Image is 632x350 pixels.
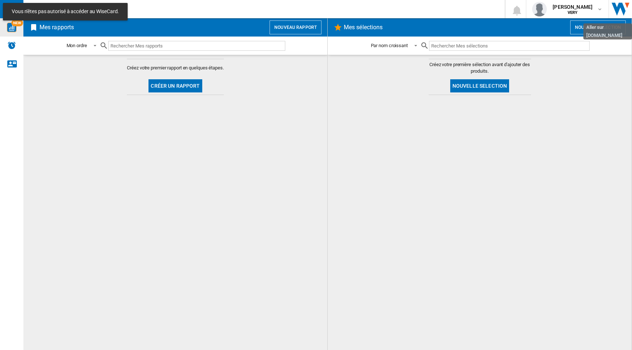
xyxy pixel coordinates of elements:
[342,20,384,34] h2: Mes sélections
[148,79,202,92] button: Créer un rapport
[371,43,408,48] div: Par nom croissant
[10,8,121,15] span: Vous n'êtes pas autorisé à accéder au WiseCard.
[108,41,285,51] input: Rechercher Mes rapports
[450,79,509,92] button: Nouvelle selection
[7,23,16,32] img: wise-card.svg
[532,2,547,16] img: profile.jpg
[38,20,75,34] h2: Mes rapports
[270,20,321,34] button: Nouveau rapport
[429,61,531,75] span: Créez votre première sélection avant d'ajouter des produits.
[39,4,486,14] div: Rechercher
[127,65,223,71] span: Créez votre premier rapport en quelques étapes.
[67,43,87,48] div: Mon ordre
[568,10,578,15] b: VERY
[553,3,592,11] span: [PERSON_NAME]
[429,41,590,51] input: Rechercher Mes sélections
[570,20,626,34] button: Nouvelle selection
[7,41,16,50] img: alerts-logo.svg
